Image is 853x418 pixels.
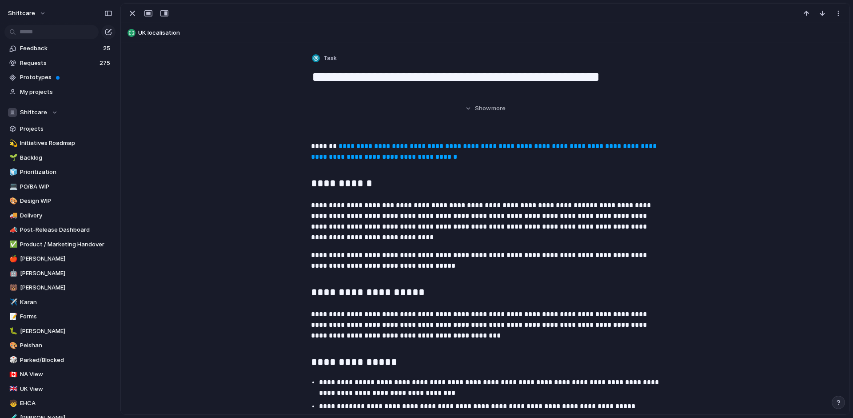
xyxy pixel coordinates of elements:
[20,211,112,220] span: Delivery
[491,104,506,113] span: more
[20,269,112,278] span: [PERSON_NAME]
[9,398,16,409] div: 🧒
[8,182,17,191] button: 💻
[8,312,17,321] button: 📝
[4,180,116,193] a: 💻PO/BA WIP
[9,210,16,221] div: 🚚
[311,100,659,117] button: Showmore
[9,153,16,163] div: 🌱
[8,197,17,205] button: 🎨
[20,399,112,408] span: EHCA
[103,44,112,53] span: 25
[9,355,16,365] div: 🎲
[475,104,491,113] span: Show
[8,269,17,278] button: 🤖
[9,167,16,177] div: 🧊
[9,181,16,192] div: 💻
[20,139,112,148] span: Initiatives Roadmap
[8,240,17,249] button: ✅
[4,151,116,165] div: 🌱Backlog
[20,168,112,177] span: Prioritization
[125,26,845,40] button: UK localisation
[9,283,16,293] div: 🐻
[9,239,16,249] div: ✅
[20,312,112,321] span: Forms
[9,384,16,394] div: 🇬🇧
[4,354,116,367] a: 🎲Parked/Blocked
[9,268,16,278] div: 🤖
[4,122,116,136] a: Projects
[323,54,337,63] span: Task
[20,356,112,365] span: Parked/Blocked
[9,370,16,380] div: 🇨🇦
[4,339,116,352] a: 🎨Peishan
[310,52,339,65] button: Task
[4,209,116,222] a: 🚚Delivery
[4,310,116,323] div: 📝Forms
[8,211,17,220] button: 🚚
[4,397,116,410] a: 🧒EHCA
[8,225,17,234] button: 📣
[138,28,845,37] span: UK localisation
[20,298,112,307] span: Karan
[20,197,112,205] span: Design WIP
[4,382,116,396] a: 🇬🇧UK View
[20,341,112,350] span: Peishan
[4,252,116,265] a: 🍎[PERSON_NAME]
[4,223,116,237] div: 📣Post-Release Dashboard
[20,225,112,234] span: Post-Release Dashboard
[4,106,116,119] button: Shiftcare
[9,312,16,322] div: 📝
[4,137,116,150] a: 💫Initiatives Roadmap
[20,327,112,336] span: [PERSON_NAME]
[9,196,16,206] div: 🎨
[8,254,17,263] button: 🍎
[8,168,17,177] button: 🧊
[8,385,17,394] button: 🇬🇧
[4,165,116,179] div: 🧊Prioritization
[4,238,116,251] a: ✅Product / Marketing Handover
[4,6,51,20] button: shiftcare
[20,153,112,162] span: Backlog
[4,325,116,338] a: 🐛[PERSON_NAME]
[9,297,16,307] div: ✈️
[20,88,112,96] span: My projects
[20,108,47,117] span: Shiftcare
[8,153,17,162] button: 🌱
[20,125,112,133] span: Projects
[4,56,116,70] a: Requests275
[4,296,116,309] a: ✈️Karan
[8,341,17,350] button: 🎨
[8,327,17,336] button: 🐛
[8,9,35,18] span: shiftcare
[8,139,17,148] button: 💫
[4,267,116,280] a: 🤖[PERSON_NAME]
[4,85,116,99] a: My projects
[20,254,112,263] span: [PERSON_NAME]
[20,44,100,53] span: Feedback
[8,283,17,292] button: 🐻
[4,368,116,381] a: 🇨🇦NA View
[8,399,17,408] button: 🧒
[4,281,116,294] a: 🐻[PERSON_NAME]
[8,356,17,365] button: 🎲
[4,42,116,55] a: Feedback25
[20,182,112,191] span: PO/BA WIP
[20,283,112,292] span: [PERSON_NAME]
[8,298,17,307] button: ✈️
[4,194,116,208] a: 🎨Design WIP
[20,59,97,68] span: Requests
